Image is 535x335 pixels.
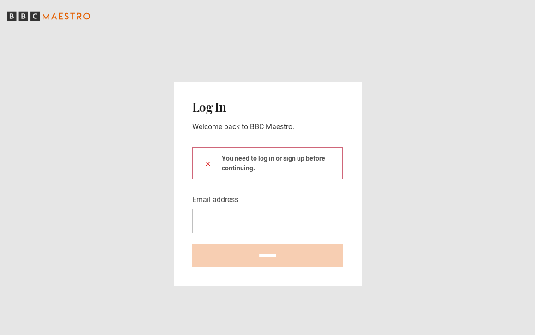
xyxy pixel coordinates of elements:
[192,147,343,179] div: You need to log in or sign up before continuing.
[192,194,238,205] label: Email address
[192,121,343,132] p: Welcome back to BBC Maestro.
[192,100,343,114] h2: Log In
[7,9,90,23] svg: BBC Maestro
